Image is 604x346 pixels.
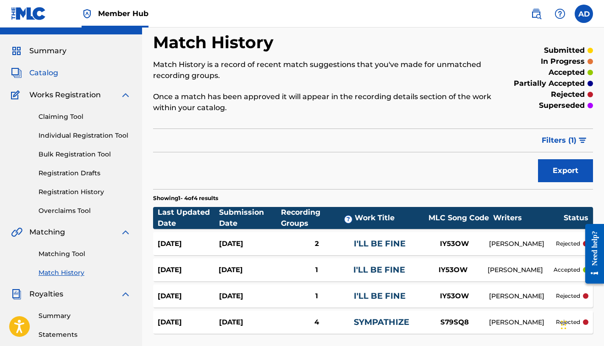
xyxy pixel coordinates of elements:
div: [DATE] [158,317,219,328]
a: Summary [38,311,131,321]
p: rejected [556,318,580,326]
img: MLC Logo [11,7,46,20]
a: Overclaims Tool [38,206,131,216]
a: I'LL BE FINE [353,265,405,275]
img: expand [120,89,131,100]
p: rejected [556,240,580,248]
a: I'LL BE FINE [354,291,406,301]
span: ? [345,216,352,223]
div: IY53OW [420,291,489,301]
img: help [555,8,566,19]
p: submitted [544,45,585,56]
div: User Menu [575,5,593,23]
img: filter [579,138,587,143]
button: Filters (1) [536,129,593,152]
p: superseded [539,100,585,111]
div: Help [551,5,569,23]
p: rejected [556,292,580,300]
div: Writers [493,212,564,223]
span: Matching [29,227,65,238]
img: Royalties [11,289,22,300]
p: partially accepted [514,78,585,89]
div: Submission Date [219,207,280,229]
img: expand [120,289,131,300]
a: Matching Tool [38,249,131,259]
div: [PERSON_NAME] [489,291,556,301]
img: Catalog [11,67,22,78]
img: search [531,8,542,19]
iframe: Chat Widget [558,302,604,346]
a: Public Search [527,5,545,23]
div: [DATE] [158,239,219,249]
div: [DATE] [158,291,219,301]
div: [DATE] [158,265,219,275]
a: CatalogCatalog [11,67,58,78]
span: Works Registration [29,89,101,100]
div: Status [564,212,588,223]
img: Top Rightsholder [82,8,93,19]
h2: Match History [153,32,278,53]
a: Claiming Tool [38,112,131,122]
div: 2 [280,239,353,249]
p: rejected [551,89,585,100]
div: Recording Groups [281,207,355,229]
img: Summary [11,45,22,56]
div: 1 [280,291,353,301]
a: Registration Drafts [38,168,131,178]
a: Bulk Registration Tool [38,150,131,159]
div: Last Updated Date [158,207,219,229]
a: Individual Registration Tool [38,131,131,140]
a: I'LL BE FINE [354,239,406,249]
div: S79SQ8 [420,317,489,328]
div: IY53OW [419,265,488,275]
span: Summary [29,45,66,56]
p: Match History is a record of recent match suggestions that you've made for unmatched recording gr... [153,59,492,81]
div: [DATE] [219,265,280,275]
div: [DATE] [219,317,280,328]
div: 4 [280,317,353,328]
div: [PERSON_NAME] [489,318,556,327]
img: Matching [11,227,22,238]
img: Works Registration [11,89,23,100]
p: Showing 1 - 4 of 4 results [153,194,218,202]
span: Royalties [29,289,63,300]
div: [PERSON_NAME] [489,239,556,249]
a: Registration History [38,187,131,197]
span: Filters ( 1 ) [542,135,577,146]
div: MLC Song Code [424,212,493,223]
div: IY53OW [420,239,489,249]
a: SYMPATHIZE [354,317,409,327]
img: expand [120,227,131,238]
iframe: Resource Center [578,216,604,292]
a: Match History [38,268,131,278]
p: accepted [554,266,580,274]
a: SummarySummary [11,45,66,56]
button: Export [538,159,593,182]
div: Drag [561,311,566,339]
p: accepted [549,67,585,78]
div: [DATE] [219,239,280,249]
span: Member Hub [98,8,148,19]
div: 1 [280,265,353,275]
div: Work Title [355,212,425,223]
div: [DATE] [219,291,280,301]
span: Catalog [29,67,58,78]
p: Once a match has been approved it will appear in the recording details section of the work within... [153,91,492,113]
div: [PERSON_NAME] [488,265,554,275]
p: in progress [541,56,585,67]
a: Statements [38,330,131,340]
